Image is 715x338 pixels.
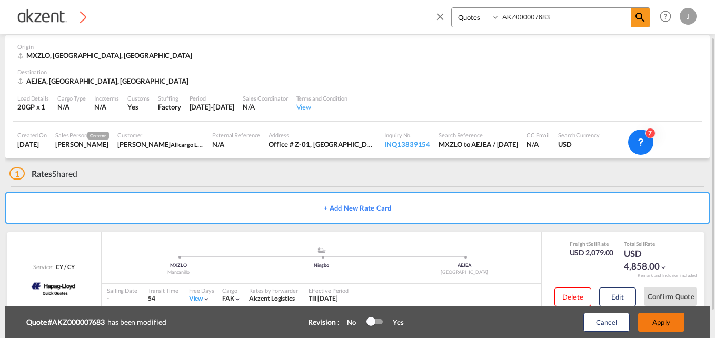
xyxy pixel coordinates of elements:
[117,131,204,139] div: Customer
[158,94,181,102] div: Stuffing
[599,287,636,306] button: Edit
[26,314,291,330] div: has been modified
[624,247,677,273] div: USD 4,858.00
[269,131,376,139] div: Address
[222,294,234,302] span: FAK
[570,240,614,247] div: Freight Rate
[634,11,647,24] md-icon: icon-magnify
[439,140,518,149] div: MXZLO to AEJEA / 23 Sep 2025
[249,294,297,303] div: Akzent Logistics
[309,294,338,302] span: Till [DATE]
[657,7,680,26] div: Help
[94,94,119,102] div: Incoterms
[171,140,227,148] span: All cargo Logistics LLC
[107,262,250,269] div: MXZLO
[249,286,297,294] div: Rates by Forwarder
[57,102,86,112] div: N/A
[243,94,287,102] div: Sales Coordinator
[434,7,451,33] span: icon-close
[107,269,250,276] div: Manzanillo
[158,102,181,112] div: Factory Stuffing
[17,51,195,60] div: MXZLO, Manzanillo, Americas
[190,102,235,112] div: 22 Oct 2025
[554,287,591,306] button: Delete
[342,317,366,327] div: No
[57,94,86,102] div: Cargo Type
[9,168,77,180] div: Shared
[384,140,430,149] div: INQ13839154
[16,5,87,28] img: c72fcea0ad0611ed966209c23b7bd3dd.png
[203,295,210,303] md-icon: icon-chevron-down
[588,241,597,247] span: Sell
[439,131,518,139] div: Search Reference
[17,94,49,102] div: Load Details
[32,168,53,178] span: Rates
[148,286,178,294] div: Transit Time
[434,11,446,22] md-icon: icon-close
[393,262,536,269] div: AEJEA
[583,313,630,332] button: Cancel
[308,317,339,327] div: Revision :
[558,140,600,149] div: USD
[315,247,328,253] md-icon: assets/icons/custom/ship-fill.svg
[558,131,600,139] div: Search Currency
[127,94,150,102] div: Customs
[17,68,698,76] div: Destination
[309,286,349,294] div: Effective Period
[17,140,47,149] div: 23 Sep 2025
[107,294,137,303] div: -
[189,294,211,303] div: Viewicon-chevron-down
[212,131,260,139] div: External Reference
[117,140,204,149] div: Kevin Joel
[630,273,704,279] div: Remark and Inclusion included
[234,295,241,303] md-icon: icon-chevron-down
[393,269,536,276] div: [GEOGRAPHIC_DATA]
[222,286,242,294] div: Cargo
[189,286,214,294] div: Free Days
[296,102,347,112] div: View
[644,287,697,306] button: Confirm Quote
[624,240,677,247] div: Total Rate
[269,140,376,149] div: Office # Z-01, Sharjah Air Port Free zone Sharjah – UAE
[94,102,106,112] div: N/A
[26,317,107,327] b: Quote #AKZ000007683
[636,241,644,247] span: Sell
[296,94,347,102] div: Terms and Condition
[384,131,430,139] div: Inquiry No.
[190,94,235,102] div: Period
[527,140,550,149] div: N/A
[17,131,47,139] div: Created On
[148,294,178,303] div: 54
[527,131,550,139] div: CC Email
[29,274,78,300] img: Hapag-Lloyd | Quick Quotes
[657,7,674,25] span: Help
[250,262,393,269] div: Ningbo
[53,263,74,271] div: CY / CY
[17,102,49,112] div: 20GP x 1
[87,132,109,140] span: Creator
[243,102,287,112] div: N/A
[631,8,650,27] span: icon-magnify
[17,76,191,86] div: AEJEA, Jebel Ali, Middle East
[382,317,404,327] div: Yes
[5,192,710,224] button: + Add New Rate Card
[249,294,294,302] span: Akzent Logistics
[55,131,109,140] div: Sales Person
[500,8,631,26] input: Enter Quotation Number
[9,167,25,180] span: 1
[55,140,109,149] div: Juana Roque
[680,8,697,25] div: J
[17,43,698,51] div: Origin
[107,286,137,294] div: Sailing Date
[309,294,338,303] div: Till 22 Oct 2025
[127,102,150,112] div: Yes
[33,263,53,271] span: Service:
[26,51,192,59] span: MXZLO, [GEOGRAPHIC_DATA], [GEOGRAPHIC_DATA]
[638,313,684,332] button: Apply
[570,247,614,258] div: USD 2,079.00
[212,140,260,149] div: N/A
[660,264,667,271] md-icon: icon-chevron-down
